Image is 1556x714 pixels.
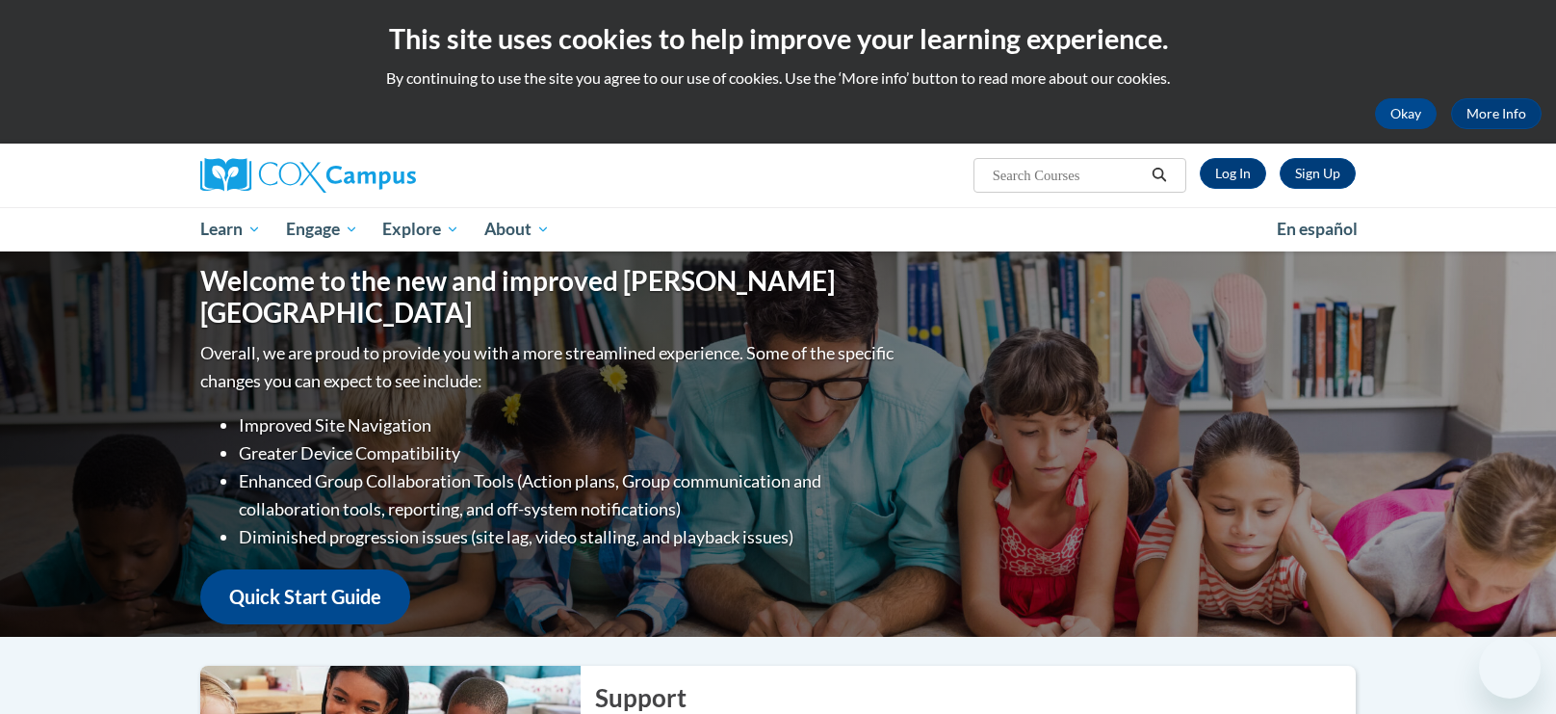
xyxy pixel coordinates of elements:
p: By continuing to use the site you agree to our use of cookies. Use the ‘More info’ button to read... [14,67,1542,89]
a: Learn [188,207,273,251]
img: Cox Campus [200,158,416,193]
a: About [472,207,562,251]
button: Okay [1375,98,1437,129]
li: Greater Device Compatibility [239,439,898,467]
li: Improved Site Navigation [239,411,898,439]
iframe: Button to launch messaging window [1479,637,1541,699]
div: Main menu [171,207,1385,251]
a: Engage [273,207,371,251]
a: En español [1264,209,1370,250]
span: Learn [200,218,261,241]
span: Engage [286,218,358,241]
a: Cox Campus [200,158,566,193]
a: Log In [1200,158,1266,189]
span: Explore [382,218,459,241]
a: Explore [370,207,472,251]
button: Search [1145,164,1174,187]
a: More Info [1451,98,1542,129]
a: Register [1280,158,1356,189]
h1: Welcome to the new and improved [PERSON_NAME][GEOGRAPHIC_DATA] [200,265,898,330]
h2: This site uses cookies to help improve your learning experience. [14,19,1542,58]
a: Quick Start Guide [200,569,410,624]
li: Enhanced Group Collaboration Tools (Action plans, Group communication and collaboration tools, re... [239,467,898,523]
p: Overall, we are proud to provide you with a more streamlined experience. Some of the specific cha... [200,339,898,395]
input: Search Courses [991,164,1145,187]
li: Diminished progression issues (site lag, video stalling, and playback issues) [239,523,898,551]
span: En español [1277,219,1358,239]
span: About [484,218,550,241]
